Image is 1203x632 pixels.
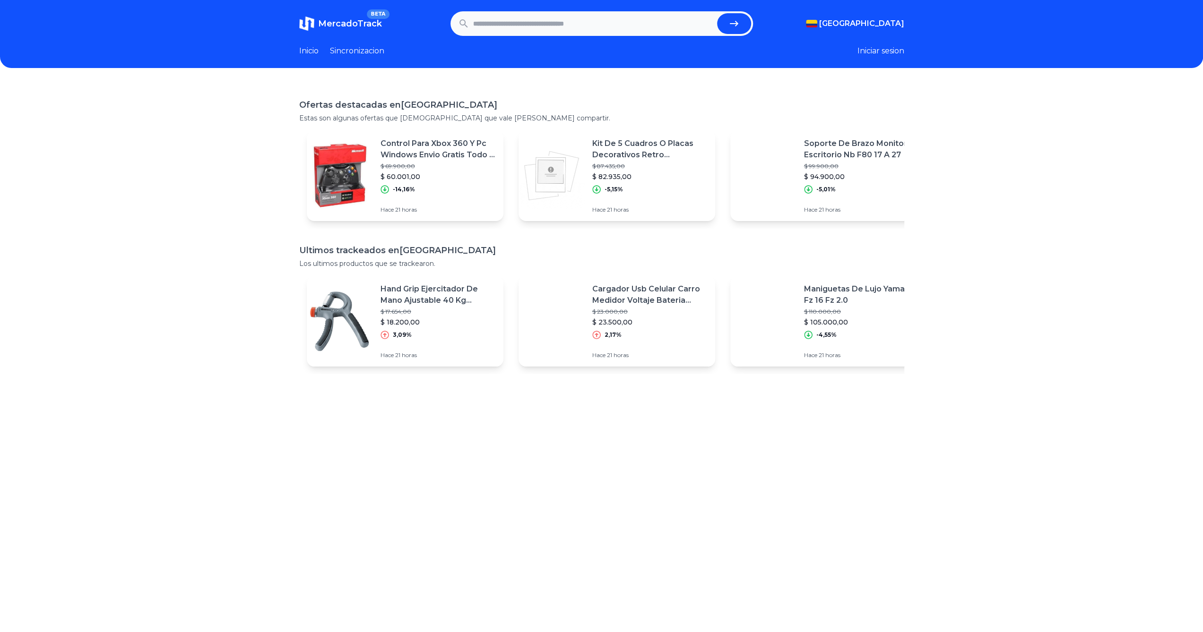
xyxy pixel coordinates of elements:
a: Inicio [299,45,319,57]
p: Hace 21 horas [381,206,496,214]
img: Featured image [519,288,585,354]
img: Featured image [307,288,373,354]
span: [GEOGRAPHIC_DATA] [819,18,904,29]
p: Los ultimos productos que se trackearon. [299,259,904,268]
p: Maniguetas De Lujo Yamaha Fz 16 Fz 2.0 [804,283,919,306]
img: Featured image [519,143,585,209]
a: Sincronizacion [330,45,384,57]
p: $ 82.935,00 [592,172,708,181]
p: $ 110.000,00 [804,308,919,316]
button: [GEOGRAPHIC_DATA] [806,18,904,29]
p: -14,16% [393,186,415,193]
a: MercadoTrackBETA [299,16,382,31]
a: Featured imageControl Para Xbox 360 Y Pc Windows Envio Gratis Todo El Pais$ 69.900,00$ 60.001,00-... [307,130,503,221]
a: Featured imageHand Grip Ejercitador De Mano Ajustable 40 Kg Sportfitness$ 17.654,00$ 18.200,003,0... [307,276,503,367]
p: $ 23.500,00 [592,317,708,327]
img: Featured image [730,143,796,209]
p: Hand Grip Ejercitador De Mano Ajustable 40 Kg Sportfitness [381,283,496,306]
h1: Ofertas destacadas en [GEOGRAPHIC_DATA] [299,98,904,111]
p: -4,55% [816,331,837,339]
p: 2,17% [605,331,622,339]
p: $ 69.900,00 [381,162,496,170]
p: Soporte De Brazo Monitor A Escritorio Nb F80 17 A 27 [804,138,919,161]
p: -5,01% [816,186,836,193]
h1: Ultimos trackeados en [GEOGRAPHIC_DATA] [299,244,904,257]
button: Iniciar sesion [857,45,904,57]
p: Kit De 5 Cuadros O Placas Decorativos Retro Economicos [592,138,708,161]
a: Featured imageSoporte De Brazo Monitor A Escritorio Nb F80 17 A 27$ 99.900,00$ 94.900,00-5,01%Hac... [730,130,927,221]
p: Hace 21 horas [804,351,919,359]
a: Featured imageKit De 5 Cuadros O Placas Decorativos Retro Economicos$ 87.435,00$ 82.935,00-5,15%H... [519,130,715,221]
p: $ 99.900,00 [804,162,919,170]
img: Featured image [307,143,373,209]
p: -5,15% [605,186,623,193]
p: Cargador Usb Celular Carro Medidor Voltaje Bateria Vehicular [592,283,708,306]
p: Hace 21 horas [592,351,708,359]
p: $ 60.001,00 [381,172,496,181]
p: $ 105.000,00 [804,317,919,327]
a: Featured imageManiguetas De Lujo Yamaha Fz 16 Fz 2.0$ 110.000,00$ 105.000,00-4,55%Hace 21 horas [730,276,927,367]
p: 3,09% [393,331,412,339]
span: BETA [367,9,389,19]
p: $ 23.000,00 [592,308,708,316]
img: MercadoTrack [299,16,314,31]
p: Control Para Xbox 360 Y Pc Windows Envio Gratis Todo El Pais [381,138,496,161]
img: Colombia [806,20,817,27]
p: $ 18.200,00 [381,317,496,327]
span: MercadoTrack [318,18,382,29]
a: Featured imageCargador Usb Celular Carro Medidor Voltaje Bateria Vehicular$ 23.000,00$ 23.500,002... [519,276,715,367]
p: $ 17.654,00 [381,308,496,316]
p: Estas son algunas ofertas que [DEMOGRAPHIC_DATA] que vale [PERSON_NAME] compartir. [299,113,904,123]
p: Hace 21 horas [592,206,708,214]
p: Hace 21 horas [804,206,919,214]
p: $ 94.900,00 [804,172,919,181]
img: Featured image [730,288,796,354]
p: $ 87.435,00 [592,162,708,170]
p: Hace 21 horas [381,351,496,359]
